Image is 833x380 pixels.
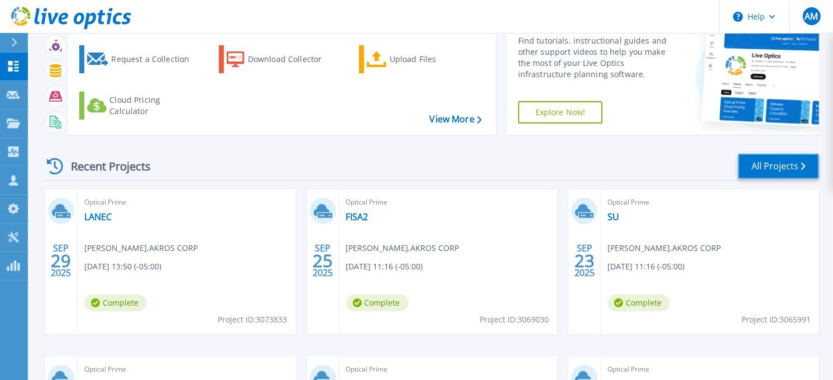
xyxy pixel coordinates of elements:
[84,196,289,208] span: Optical Prime
[518,35,674,80] div: Find tutorials, instructional guides and other support videos to help you make the most of your L...
[346,242,459,254] span: [PERSON_NAME] , AKROS CORP
[79,45,204,73] a: Request a Collection
[84,363,289,376] span: Optical Prime
[346,294,409,311] span: Complete
[43,153,166,180] div: Recent Projects
[607,363,812,376] span: Optical Prime
[248,48,337,70] div: Download Collector
[607,196,812,208] span: Optical Prime
[312,240,333,281] div: SEP 2025
[218,313,288,326] span: Project ID: 3073833
[607,211,619,222] a: SU
[84,294,147,311] span: Complete
[84,260,161,273] span: [DATE] 13:50 (-05:00)
[51,256,71,265] span: 29
[313,256,333,265] span: 25
[346,363,551,376] span: Optical Prime
[84,242,198,254] span: [PERSON_NAME] , AKROS CORP
[575,256,595,265] span: 23
[429,114,481,125] a: View More
[359,45,483,73] a: Upload Files
[607,294,670,311] span: Complete
[109,94,199,117] div: Cloud Pricing Calculator
[50,240,71,281] div: SEP 2025
[805,12,818,21] span: AM
[346,196,551,208] span: Optical Prime
[518,101,603,123] a: Explore Now!
[79,92,204,120] a: Cloud Pricing Calculator
[738,154,819,179] a: All Projects
[480,313,549,326] span: Project ID: 3069030
[390,48,479,70] div: Upload Files
[219,45,343,73] a: Download Collector
[741,313,811,326] span: Project ID: 3065991
[346,260,423,273] span: [DATE] 11:16 (-05:00)
[111,48,200,70] div: Request a Collection
[84,211,112,222] a: LANEC
[574,240,595,281] div: SEP 2025
[346,211,368,222] a: FISA2
[607,242,721,254] span: [PERSON_NAME] , AKROS CORP
[607,260,684,273] span: [DATE] 11:16 (-05:00)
